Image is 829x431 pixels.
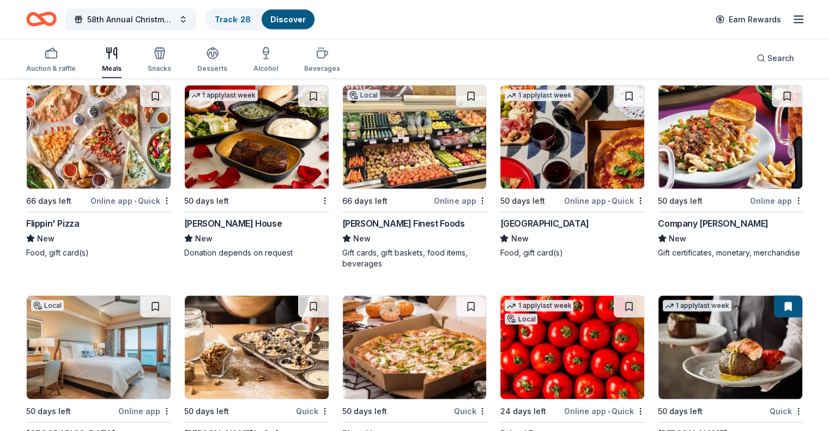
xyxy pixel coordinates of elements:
[770,404,803,418] div: Quick
[102,64,122,73] div: Meals
[767,52,794,65] span: Search
[658,296,802,399] img: Image for Fleming's
[608,197,610,205] span: •
[342,247,487,269] div: Gift cards, gift baskets, food items, beverages
[748,47,803,69] button: Search
[87,13,174,26] span: 58th Annual Christmas tree Brunch
[353,232,371,245] span: New
[26,405,71,418] div: 50 days left
[26,195,71,208] div: 66 days left
[270,15,306,24] a: Discover
[304,43,340,78] button: Beverages
[148,43,171,78] button: Snacks
[134,197,136,205] span: •
[750,194,803,208] div: Online app
[500,247,645,258] div: Food, gift card(s)
[342,195,388,208] div: 66 days left
[500,85,645,258] a: Image for North Italia1 applylast week50 days leftOnline app•Quick[GEOGRAPHIC_DATA]NewFood, gift ...
[102,43,122,78] button: Meals
[27,86,171,189] img: Image for Flippin' Pizza
[185,86,329,189] img: Image for Ruth's Chris Steak House
[27,296,171,399] img: Image for Dolphin Bay Resort & Spa
[434,194,487,208] div: Online app
[304,64,340,73] div: Beverages
[31,300,64,311] div: Local
[26,7,57,32] a: Home
[342,405,387,418] div: 50 days left
[26,85,171,258] a: Image for Flippin' Pizza66 days leftOnline app•QuickFlippin' PizzaNewFood, gift card(s)
[26,217,79,230] div: Flippin' Pizza
[184,85,329,258] a: Image for Ruth's Chris Steak House1 applylast week50 days left[PERSON_NAME] HouseNewDonation depe...
[148,64,171,73] div: Snacks
[184,195,229,208] div: 50 days left
[26,247,171,258] div: Food, gift card(s)
[26,43,76,78] button: Auction & raffle
[296,404,329,418] div: Quick
[453,404,487,418] div: Quick
[342,85,487,269] a: Image for Jensen’s Finest FoodsLocal66 days leftOnline app[PERSON_NAME] Finest FoodsNewGift cards...
[505,300,573,312] div: 1 apply last week
[215,15,251,24] a: Track· 28
[195,232,213,245] span: New
[505,90,573,101] div: 1 apply last week
[197,64,227,73] div: Desserts
[118,404,171,418] div: Online app
[197,43,227,78] button: Desserts
[658,85,803,258] a: Image for Company Brinker50 days leftOnline appCompany [PERSON_NAME]NewGift certificates, monetar...
[658,247,803,258] div: Gift certificates, monetary, merchandise
[500,195,544,208] div: 50 days left
[347,90,380,101] div: Local
[189,90,258,101] div: 1 apply last week
[184,247,329,258] div: Donation depends on request
[343,296,487,399] img: Image for Pizza Hut
[37,232,55,245] span: New
[185,296,329,399] img: Image for Mimi's Cafe
[505,314,537,325] div: Local
[205,9,316,31] button: Track· 28Discover
[658,86,802,189] img: Image for Company Brinker
[26,64,76,73] div: Auction & raffle
[500,296,644,399] img: Image for Bristol Farms
[511,232,528,245] span: New
[564,194,645,208] div: Online app Quick
[500,217,589,230] div: [GEOGRAPHIC_DATA]
[709,10,788,29] a: Earn Rewards
[658,217,769,230] div: Company [PERSON_NAME]
[500,86,644,189] img: Image for North Italia
[342,217,465,230] div: [PERSON_NAME] Finest Foods
[90,194,171,208] div: Online app Quick
[564,404,645,418] div: Online app Quick
[669,232,686,245] span: New
[608,407,610,416] span: •
[658,195,703,208] div: 50 days left
[184,405,229,418] div: 50 days left
[343,86,487,189] img: Image for Jensen’s Finest Foods
[253,43,278,78] button: Alcohol
[500,405,546,418] div: 24 days left
[253,64,278,73] div: Alcohol
[663,300,731,312] div: 1 apply last week
[658,405,703,418] div: 50 days left
[184,217,282,230] div: [PERSON_NAME] House
[65,9,196,31] button: 58th Annual Christmas tree Brunch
